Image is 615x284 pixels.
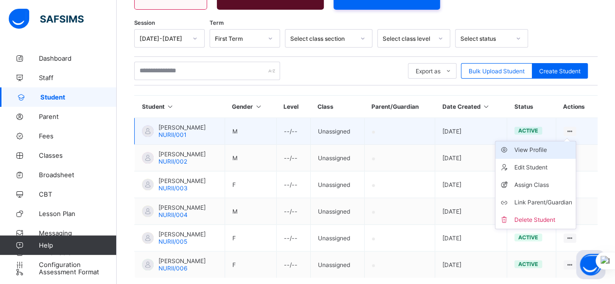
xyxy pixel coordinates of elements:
td: Unassigned [310,145,364,171]
td: --/-- [276,171,310,198]
th: Parent/Guardian [364,96,435,118]
span: Classes [39,151,117,159]
th: Actions [556,96,597,118]
span: NURII/001 [158,131,187,138]
td: [DATE] [435,251,507,278]
div: Select class level [383,35,432,42]
span: NURII/003 [158,184,188,192]
span: [PERSON_NAME] [158,231,206,238]
td: F [225,251,276,278]
span: Lesson Plan [39,210,117,217]
button: Open asap [576,250,605,279]
th: Student [135,96,225,118]
span: NURII/006 [158,265,187,272]
i: Sort in Ascending Order [482,103,491,110]
div: Link Parent/Guardian [514,198,572,207]
span: [PERSON_NAME] [158,177,206,184]
div: Select status [460,35,510,42]
div: Assign Class [514,180,572,190]
span: Help [39,241,116,249]
td: Unassigned [310,118,364,145]
span: Create Student [539,67,580,75]
span: active [518,127,538,134]
td: Unassigned [310,251,364,278]
td: --/-- [276,251,310,278]
span: CBT [39,190,117,198]
span: Configuration [39,261,116,268]
span: Bulk Upload Student [469,67,525,75]
span: [PERSON_NAME] [158,124,206,131]
td: [DATE] [435,171,507,198]
div: Edit Student [514,163,572,172]
th: Gender [225,96,276,118]
span: Parent [39,113,117,120]
span: [PERSON_NAME] [158,204,206,211]
td: M [225,118,276,145]
td: Unassigned [310,171,364,198]
td: --/-- [276,145,310,171]
td: --/-- [276,118,310,145]
div: Delete Student [514,215,572,225]
span: NURII/005 [158,238,187,245]
span: active [518,234,538,241]
span: [PERSON_NAME] [158,257,206,265]
div: View Profile [514,145,572,155]
span: Student [40,93,117,101]
span: Messaging [39,229,117,237]
td: F [225,171,276,198]
span: NURII/004 [158,211,188,218]
td: [DATE] [435,198,507,225]
span: active [518,261,538,267]
span: Session [134,19,155,26]
td: [DATE] [435,145,507,171]
span: NURII/002 [158,158,187,165]
div: [DATE]-[DATE] [140,35,187,42]
td: Unassigned [310,198,364,225]
div: First Term [215,35,262,42]
span: Export as [416,67,440,75]
th: Status [507,96,556,118]
td: --/-- [276,198,310,225]
i: Sort in Ascending Order [166,103,175,110]
span: Broadsheet [39,171,117,179]
th: Date Created [435,96,507,118]
td: [DATE] [435,118,507,145]
td: [DATE] [435,225,507,251]
span: Dashboard [39,54,117,62]
div: Select class section [290,35,354,42]
td: Unassigned [310,225,364,251]
td: --/-- [276,225,310,251]
td: M [225,145,276,171]
td: F [225,225,276,251]
td: M [225,198,276,225]
th: Level [276,96,310,118]
th: Class [310,96,364,118]
i: Sort in Ascending Order [254,103,263,110]
span: Term [210,19,224,26]
span: Fees [39,132,117,140]
span: Staff [39,74,117,82]
span: [PERSON_NAME] [158,150,206,158]
img: safsims [9,9,84,29]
